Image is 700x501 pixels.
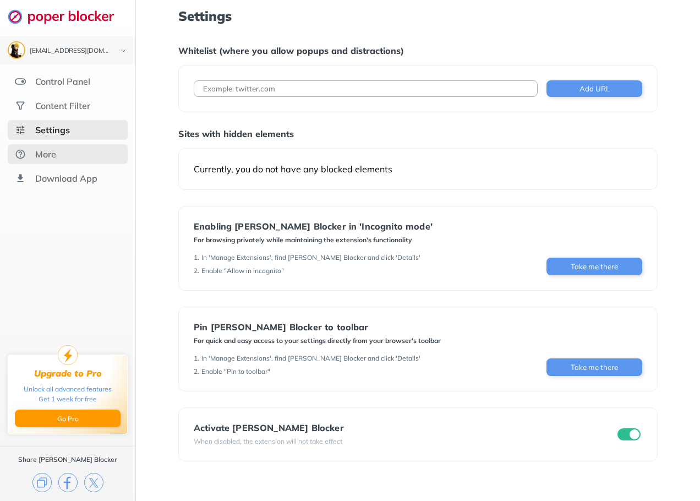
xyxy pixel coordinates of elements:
[30,47,111,55] div: masonhuffmaster@gmail.com
[194,367,199,376] div: 2 .
[194,266,199,275] div: 2 .
[15,100,26,111] img: social.svg
[194,437,344,446] div: When disabled, the extension will not take effect
[194,236,433,244] div: For browsing privately while maintaining the extension's functionality
[18,455,117,464] div: Share [PERSON_NAME] Blocker
[34,368,102,379] div: Upgrade to Pro
[546,80,642,97] button: Add URL
[15,410,121,427] button: Go Pro
[8,9,126,24] img: logo-webpage.svg
[15,149,26,160] img: about.svg
[35,124,70,135] div: Settings
[194,423,344,433] div: Activate [PERSON_NAME] Blocker
[194,336,441,345] div: For quick and easy access to your settings directly from your browser's toolbar
[201,253,420,262] div: In 'Manage Extensions', find [PERSON_NAME] Blocker and click 'Details'
[178,45,658,56] div: Whitelist (where you allow popups and distractions)
[58,473,78,492] img: facebook.svg
[39,394,97,404] div: Get 1 week for free
[546,258,642,275] button: Take me there
[9,42,24,58] img: ACg8ocL8aJ2VMh56vTE3zeC1zZicTGJQ5tCyrhgySSmznQgPOW44SCI=s96-c
[15,173,26,184] img: download-app.svg
[194,322,441,332] div: Pin [PERSON_NAME] Blocker to toolbar
[15,124,26,135] img: settings-selected.svg
[35,76,90,87] div: Control Panel
[194,164,642,175] div: Currently, you do not have any blocked elements
[194,354,199,363] div: 1 .
[178,9,658,23] h1: Settings
[84,473,103,492] img: x.svg
[178,128,658,139] div: Sites with hidden elements
[35,100,90,111] div: Content Filter
[201,266,284,275] div: Enable "Allow in incognito"
[117,45,130,57] img: chevron-bottom-black.svg
[201,354,420,363] div: In 'Manage Extensions', find [PERSON_NAME] Blocker and click 'Details'
[194,80,538,97] input: Example: twitter.com
[546,358,642,376] button: Take me there
[24,384,112,394] div: Unlock all advanced features
[35,173,97,184] div: Download App
[35,149,56,160] div: More
[58,345,78,365] img: upgrade-to-pro.svg
[32,473,52,492] img: copy.svg
[194,221,433,231] div: Enabling [PERSON_NAME] Blocker in 'Incognito mode'
[194,253,199,262] div: 1 .
[15,76,26,87] img: features.svg
[201,367,270,376] div: Enable "Pin to toolbar"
